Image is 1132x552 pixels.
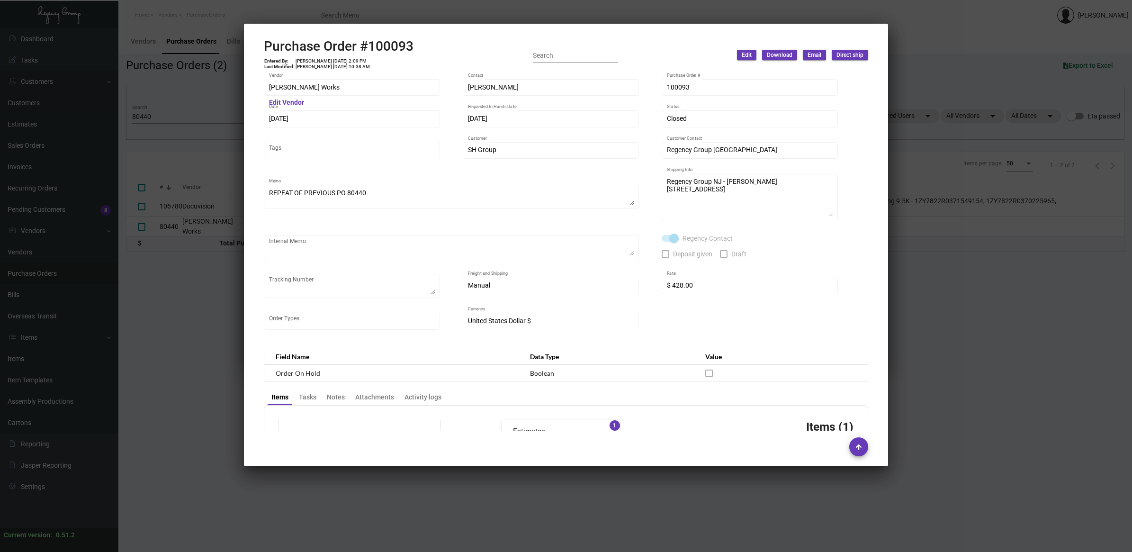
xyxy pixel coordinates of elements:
div: Items [271,392,288,402]
div: 0.51.2 [56,530,75,540]
button: Download [762,50,797,60]
button: Direct ship [832,50,868,60]
button: Edit [737,50,756,60]
span: Deposit given [673,248,712,260]
mat-hint: Edit Vendor [269,99,304,107]
mat-expansion-panel-header: Estimates [502,420,620,443]
div: Activity logs [404,392,441,402]
div: Attachments [355,392,394,402]
span: Email [808,51,821,59]
span: Edit [742,51,752,59]
span: Download [767,51,792,59]
div: Current version: [4,530,52,540]
h2: Purchase Order #100093 [264,38,413,54]
span: Boolean [530,369,554,377]
th: Data Type [521,348,696,365]
td: [PERSON_NAME] [DATE] 2:09 PM [295,58,370,64]
span: Order On Hold [276,369,320,377]
span: Regency Contact [683,233,733,244]
div: Notes [327,392,345,402]
td: $14,040.00 [370,430,431,442]
span: Manual [468,281,490,289]
div: Tasks [299,392,316,402]
td: [PERSON_NAME] [DATE] 10:38 AM [295,64,370,70]
td: Entered By: [264,58,295,64]
td: Subtotal [288,430,370,442]
span: Closed [667,115,687,122]
button: Email [803,50,826,60]
span: Draft [731,248,746,260]
td: Last Modified: [264,64,295,70]
span: Direct ship [836,51,863,59]
h3: Items (1) [806,420,853,434]
th: Field Name [264,348,521,365]
th: Value [696,348,868,365]
mat-panel-title: Estimates [513,426,597,437]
